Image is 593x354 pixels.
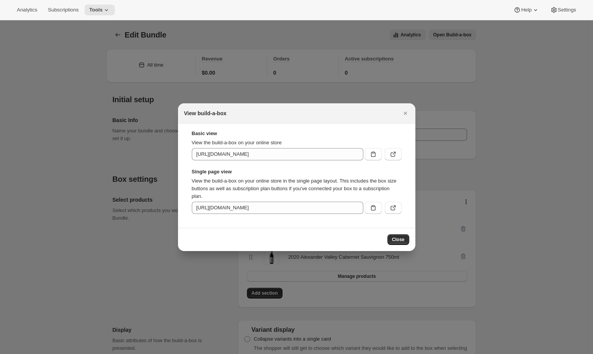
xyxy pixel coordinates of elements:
strong: Single page view [192,168,402,176]
span: Close [392,237,405,243]
p: View the build-a-box on your online store in the single page layout. This includes the box size b... [192,177,402,200]
span: Help [521,7,531,13]
button: Close [387,234,409,245]
button: Help [509,5,544,15]
span: Subscriptions [48,7,78,13]
span: Analytics [17,7,37,13]
span: Settings [558,7,576,13]
strong: Basic view [192,130,402,137]
button: Subscriptions [43,5,83,15]
button: Close [400,108,411,119]
h2: View build-a-box [184,109,227,117]
button: Analytics [12,5,42,15]
button: Tools [85,5,115,15]
p: View the build-a-box on your online store [192,139,402,147]
button: Settings [546,5,581,15]
span: Tools [89,7,103,13]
